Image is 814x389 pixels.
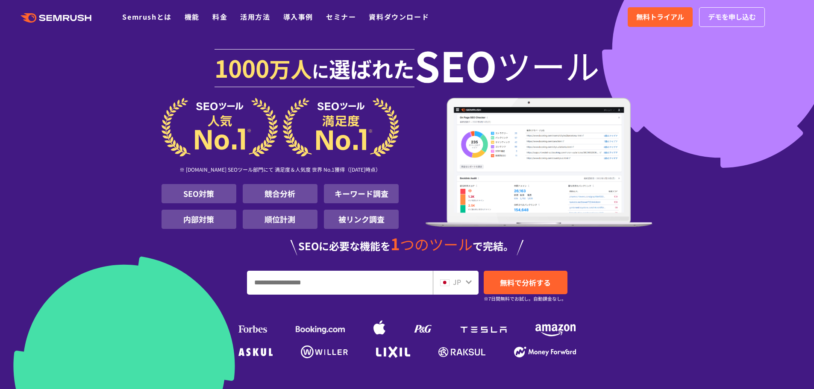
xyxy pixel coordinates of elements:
span: 無料トライアル [636,12,684,23]
span: ツール [497,48,599,82]
li: キーワード調査 [324,184,399,203]
span: 1 [391,232,400,255]
a: 無料トライアル [628,7,693,27]
a: 機能 [185,12,200,22]
a: Semrushとは [122,12,171,22]
span: 1000 [215,50,269,85]
span: SEO [414,48,497,82]
span: で完結。 [473,238,514,253]
span: 選ばれた [329,53,414,84]
a: 無料で分析する [484,271,567,294]
span: つのツール [400,234,473,254]
span: 無料で分析する [500,277,551,288]
span: JP [453,277,461,287]
li: 順位計測 [243,210,317,229]
input: URL、キーワードを入力してください [247,271,432,294]
a: 資料ダウンロード [369,12,429,22]
div: SEOに必要な機能を [162,236,653,255]
a: セミナー [326,12,356,22]
a: 料金 [212,12,227,22]
li: SEO対策 [162,184,236,203]
a: 活用方法 [240,12,270,22]
small: ※7日間無料でお試し。自動課金なし。 [484,295,566,303]
span: デモを申し込む [708,12,756,23]
span: 万人 [269,53,312,84]
li: 内部対策 [162,210,236,229]
div: ※ [DOMAIN_NAME] SEOツール部門にて 満足度＆人気度 世界 No.1獲得（[DATE]時点） [162,157,399,184]
a: デモを申し込む [699,7,765,27]
span: に [312,58,329,83]
li: 被リンク調査 [324,210,399,229]
li: 競合分析 [243,184,317,203]
a: 導入事例 [283,12,313,22]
